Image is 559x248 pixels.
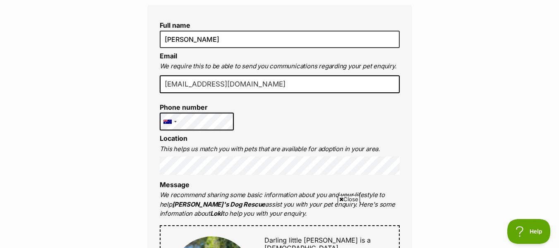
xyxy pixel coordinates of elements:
[160,62,400,71] p: We require this to be able to send you communications regarding your pet enquiry.
[160,22,400,29] label: Full name
[160,113,179,130] div: Australia: +61
[160,134,187,142] label: Location
[160,104,234,111] label: Phone number
[160,31,400,48] input: E.g. Jimmy Chew
[338,195,360,203] span: Close
[160,181,190,189] label: Message
[172,200,266,208] strong: [PERSON_NAME]'s Dog Rescue
[160,144,400,154] p: This helps us match you with pets that are available for adoption in your area.
[160,52,177,60] label: Email
[160,190,400,219] p: We recommend sharing some basic information about you and your lifestyle to help assist you with ...
[79,207,480,244] iframe: Advertisement
[507,219,551,244] iframe: Help Scout Beacon - Open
